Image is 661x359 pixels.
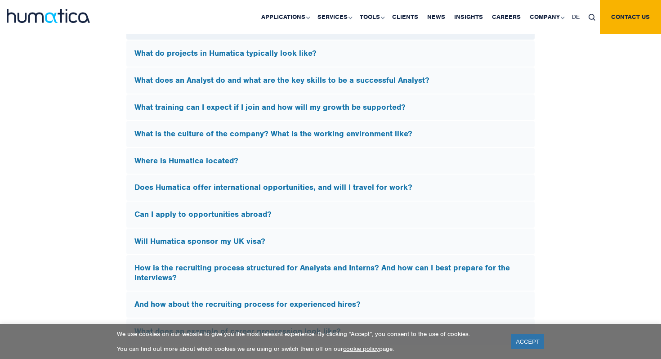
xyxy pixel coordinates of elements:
[117,345,500,353] p: You can find out more about which cookies we are using or switch them off on our page.
[134,263,527,283] h5: How is the recruiting process structured for Analysts and Interns? And how can I best prepare for...
[134,76,527,85] h5: What does an Analyst do and what are the key skills to be a successful Analyst?
[134,300,527,310] h5: And how about the recruiting process for experienced hires?
[134,183,527,193] h5: Does Humatica offer international opportunities, and will I travel for work?
[134,129,527,139] h5: What is the culture of the company? What is the working environment like?
[572,13,580,21] span: DE
[343,345,379,353] a: cookie policy
[589,14,595,21] img: search_icon
[134,103,527,112] h5: What training can I expect if I join and how will my growth be supported?
[7,9,90,23] img: logo
[134,237,527,247] h5: Will Humatica sponsor my UK visa?
[511,334,544,349] a: ACCEPT
[134,210,527,220] h5: Can I apply to opportunities abroad?
[134,49,527,58] h5: What do projects in Humatica typically look like?
[134,156,527,166] h5: Where is Humatica located?
[117,330,500,338] p: We use cookies on our website to give you the most relevant experience. By clicking “Accept”, you...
